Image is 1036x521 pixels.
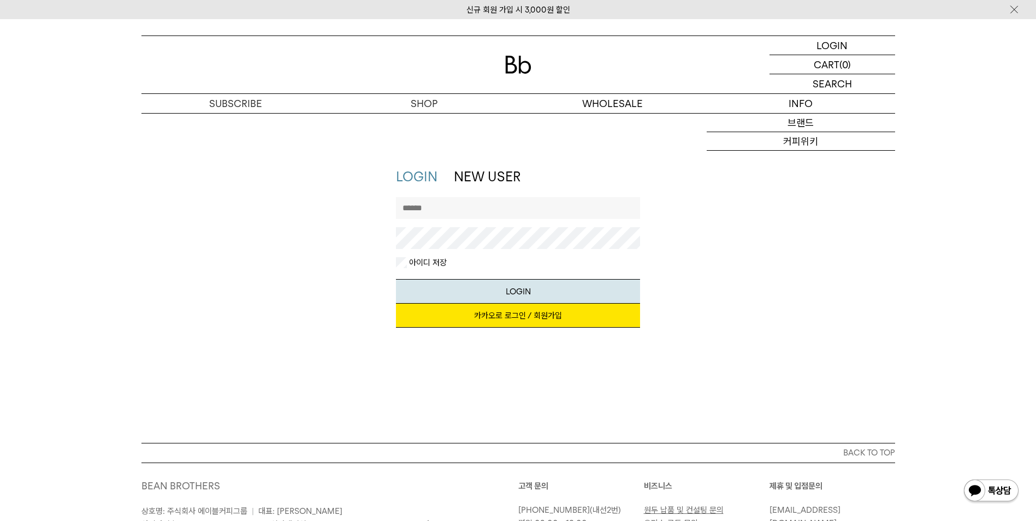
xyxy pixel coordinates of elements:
[814,55,839,74] p: CART
[769,36,895,55] a: LOGIN
[396,279,640,304] button: LOGIN
[505,56,531,74] img: 로고
[707,114,895,132] a: 브랜드
[518,505,590,515] a: [PHONE_NUMBER]
[141,506,247,516] span: 상호명: 주식회사 에이블커피그룹
[518,504,638,517] p: (내선2번)
[707,132,895,151] a: 커피위키
[518,479,644,493] p: 고객 문의
[141,480,220,492] a: BEAN BROTHERS
[141,443,895,463] button: BACK TO TOP
[454,169,520,185] a: NEW USER
[396,169,437,185] a: LOGIN
[396,304,640,328] a: 카카오로 로그인 / 회원가입
[644,505,724,515] a: 원두 납품 및 컨설팅 문의
[252,506,254,516] span: |
[407,257,447,268] label: 아이디 저장
[769,55,895,74] a: CART (0)
[518,94,707,113] p: WHOLESALE
[330,94,518,113] a: SHOP
[466,5,570,15] a: 신규 회원 가입 시 3,000원 할인
[963,478,1020,505] img: 카카오톡 채널 1:1 채팅 버튼
[707,94,895,113] p: INFO
[707,151,895,169] a: 저널
[839,55,851,74] p: (0)
[813,74,852,93] p: SEARCH
[816,36,848,55] p: LOGIN
[258,506,342,516] span: 대표: [PERSON_NAME]
[141,94,330,113] a: SUBSCRIBE
[769,479,895,493] p: 제휴 및 입점문의
[644,479,769,493] p: 비즈니스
